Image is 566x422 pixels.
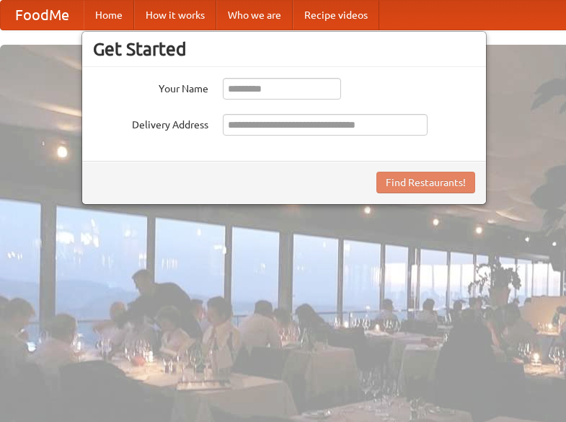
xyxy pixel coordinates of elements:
[1,1,84,30] a: FoodMe
[84,1,134,30] a: Home
[376,172,475,193] button: Find Restaurants!
[293,1,379,30] a: Recipe videos
[93,114,208,132] label: Delivery Address
[93,78,208,96] label: Your Name
[216,1,293,30] a: Who we are
[134,1,216,30] a: How it works
[93,38,475,60] h3: Get Started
